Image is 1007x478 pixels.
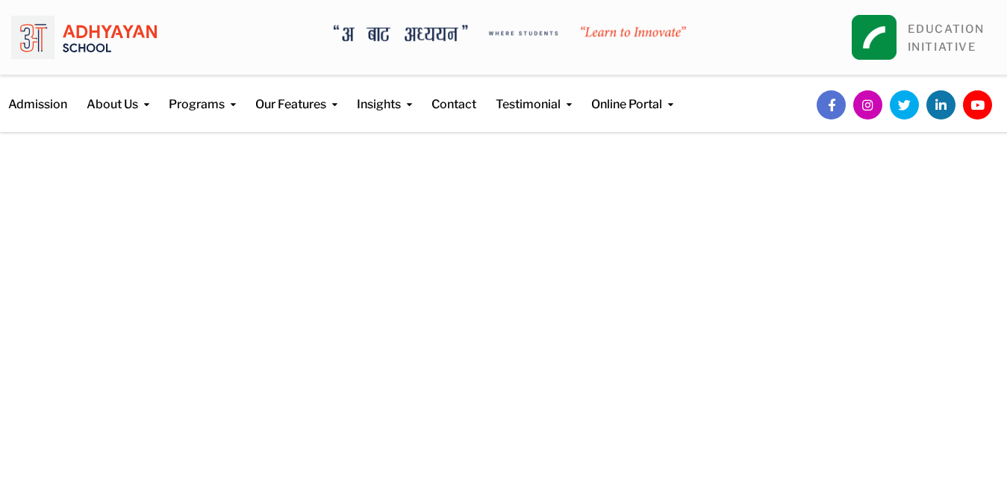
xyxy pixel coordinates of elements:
a: Admission [8,75,67,114]
a: About Us [87,75,149,114]
a: Contact [431,75,476,114]
a: Programs [169,75,236,114]
a: Testimonial [496,75,572,114]
a: Online Portal [591,75,673,114]
img: A Bata Adhyayan where students learn to Innovate [334,25,686,41]
img: square_leapfrog [852,15,897,60]
a: EDUCATIONINITIATIVE [908,22,985,54]
a: Insights [357,75,412,114]
a: Our Features [255,75,337,114]
img: logo [11,11,157,63]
